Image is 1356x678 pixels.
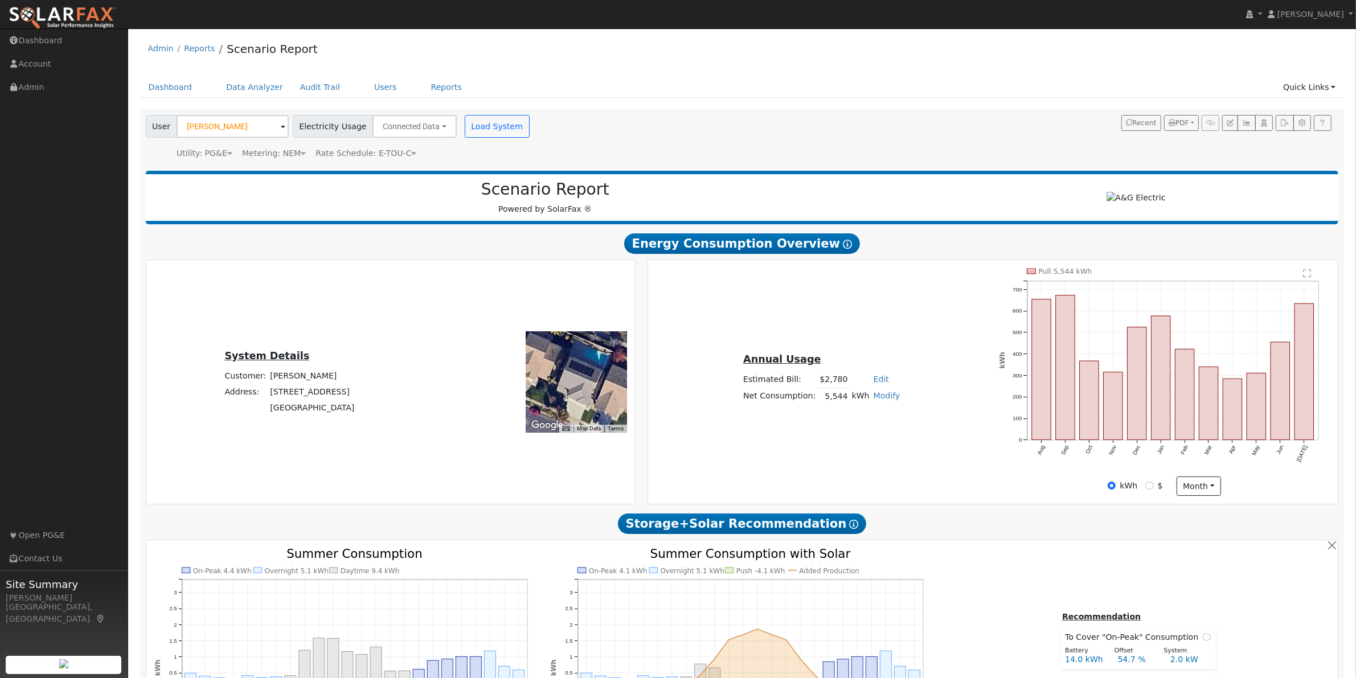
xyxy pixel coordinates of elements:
[818,372,850,388] td: $2,780
[565,638,572,644] text: 1.5
[1251,444,1261,457] text: May
[1013,394,1022,400] text: 200
[650,546,851,561] text: Summer Consumption with Solar
[174,654,177,660] text: 1
[227,42,318,56] a: Scenario Report
[529,418,566,433] img: Google
[157,180,933,199] h2: Scenario Report
[140,77,201,98] a: Dashboard
[1062,612,1141,621] u: Recommendation
[1228,444,1238,455] text: Apr
[223,368,268,384] td: Customer:
[743,354,821,365] u: Annual Usage
[1032,299,1051,440] rect: onclick=""
[1156,444,1166,455] text: Jan
[1108,646,1158,656] div: Offset
[1165,654,1217,665] div: 2.0 kW
[1128,327,1147,440] rect: onclick=""
[174,621,177,627] text: 2
[286,546,423,561] text: Summer Consumption
[366,77,405,98] a: Users
[1276,444,1285,455] text: Jun
[1275,77,1344,98] a: Quick Links
[741,632,745,637] circle: onclick=""
[1295,303,1314,439] rect: onclick=""
[755,627,760,631] circle: onclick=""
[1060,444,1070,456] text: Sep
[812,672,817,677] circle: onclick=""
[1158,646,1207,656] div: System
[1276,115,1293,131] button: Export Interval Data
[341,566,400,574] text: Daytime 9.4 kWh
[798,656,802,661] circle: onclick=""
[570,654,572,660] text: 1
[570,621,572,627] text: 2
[1080,361,1099,439] rect: onclick=""
[224,350,309,361] u: System Details
[169,669,177,676] text: 0.5
[177,115,289,138] input: Select a User
[589,566,648,574] text: On-Peak 4.1 kWh
[6,601,122,625] div: [GEOGRAPHIC_DATA], [GEOGRAPHIC_DATA]
[193,566,252,574] text: On-Peak 4.4 kWh
[712,656,717,661] circle: onclick=""
[550,659,558,676] text: kWh
[618,513,866,534] span: Storage+Solar Recommendation
[1222,115,1238,131] button: Edit User
[218,77,292,98] a: Data Analyzer
[1247,373,1267,439] rect: onclick=""
[223,384,268,400] td: Address:
[268,384,357,400] td: [STREET_ADDRESS]
[292,77,349,98] a: Audit Trail
[1152,316,1171,439] rect: onclick=""
[1065,631,1203,643] span: To Cover "On-Peak" Consumption
[1107,192,1166,204] img: A&G Electric
[565,605,572,611] text: 2.5
[565,669,572,676] text: 0.5
[1132,444,1141,456] text: Dec
[1108,444,1117,456] text: Nov
[1013,351,1022,357] text: 400
[242,147,306,159] div: Metering: NEM
[96,614,106,623] a: Map
[727,637,731,642] circle: onclick=""
[1203,444,1213,456] text: Mar
[372,115,457,138] button: Connected Data
[570,589,572,595] text: 3
[698,672,703,677] circle: onclick=""
[1037,444,1046,456] text: Aug
[1019,437,1022,443] text: 0
[1013,329,1022,335] text: 500
[624,233,860,254] span: Energy Consumption Overview
[818,388,850,405] td: 5,544
[1056,295,1075,440] rect: onclick=""
[562,425,570,433] button: Keyboard shortcuts
[1175,349,1195,439] rect: onclick=""
[6,577,122,592] span: Site Summary
[177,147,232,159] div: Utility: PG&E
[1223,379,1243,439] rect: onclick=""
[465,115,530,138] button: Load System
[742,372,818,388] td: Estimated Bill:
[1013,372,1022,379] text: 300
[1271,342,1291,440] rect: onclick=""
[1120,480,1137,492] label: kWh
[316,149,416,158] span: Alias: HETOUC
[1238,115,1255,131] button: Multi-Series Graph
[146,115,177,138] span: User
[268,400,357,416] td: [GEOGRAPHIC_DATA]
[174,589,177,595] text: 3
[268,368,357,384] td: [PERSON_NAME]
[1255,115,1273,131] button: Login As
[1277,10,1344,19] span: [PERSON_NAME]
[1158,480,1163,492] label: $
[742,388,818,405] td: Net Consumption:
[148,44,174,53] a: Admin
[1013,415,1022,421] text: 100
[1112,654,1164,665] div: 54.7 %
[661,566,724,574] text: Overnight 5.1 kWh
[1296,444,1309,463] text: [DATE]
[843,240,852,249] i: Show Help
[1108,482,1116,490] input: kWh
[9,6,116,30] img: SolarFax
